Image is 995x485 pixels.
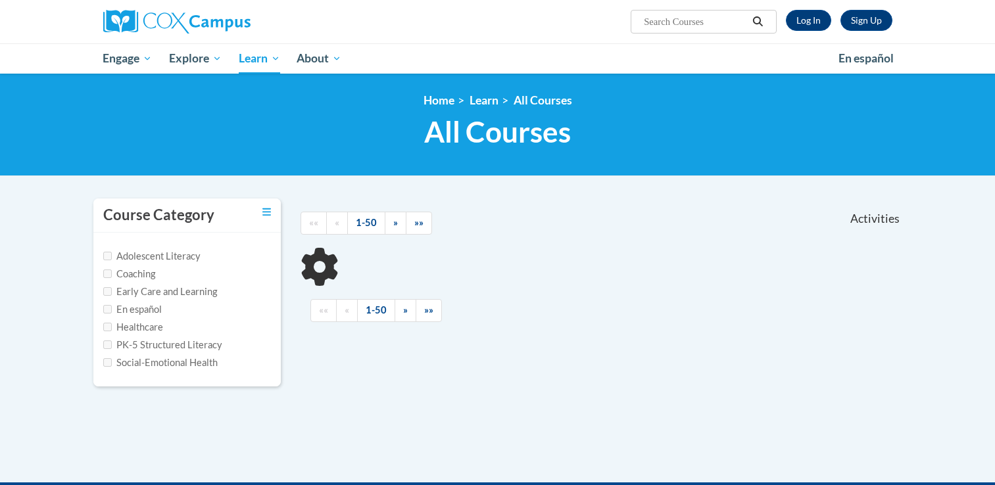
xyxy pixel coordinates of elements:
[310,299,337,322] a: Begining
[288,43,350,74] a: About
[169,51,222,66] span: Explore
[309,217,318,228] span: ««
[514,93,572,107] a: All Courses
[424,93,454,107] a: Home
[470,93,498,107] a: Learn
[319,304,328,315] span: ««
[84,43,912,74] div: Main menu
[347,212,385,235] a: 1-50
[95,43,161,74] a: Engage
[385,212,406,235] a: Next
[230,43,289,74] a: Learn
[160,43,230,74] a: Explore
[406,212,432,235] a: End
[424,114,571,149] span: All Courses
[239,51,280,66] span: Learn
[850,212,900,226] span: Activities
[345,304,349,315] span: «
[103,302,162,317] label: En español
[103,249,201,264] label: Adolescent Literacy
[357,299,395,322] a: 1-50
[103,340,112,349] input: Checkbox for Options
[103,338,222,352] label: PK-5 Structured Literacy
[103,252,112,260] input: Checkbox for Options
[103,320,163,335] label: Healthcare
[414,217,424,228] span: »»
[103,358,112,367] input: Checkbox for Options
[103,10,353,34] a: Cox Campus
[840,10,892,31] a: Register
[103,323,112,331] input: Checkbox for Options
[301,212,327,235] a: Begining
[395,299,416,322] a: Next
[103,356,218,370] label: Social-Emotional Health
[262,205,271,219] a: Toggle collapse
[643,14,748,30] input: Search Courses
[403,304,408,315] span: »
[103,51,152,66] span: Engage
[103,305,112,313] input: Checkbox for Options
[103,267,155,281] label: Coaching
[103,10,251,34] img: Cox Campus
[393,217,398,228] span: »
[297,51,341,66] span: About
[838,51,894,65] span: En español
[103,285,217,299] label: Early Care and Learning
[103,287,112,296] input: Checkbox for Options
[416,299,442,322] a: End
[336,299,358,322] a: Previous
[830,45,902,72] a: En español
[424,304,433,315] span: »»
[786,10,831,31] a: Log In
[748,14,767,30] button: Search
[326,212,348,235] a: Previous
[103,269,112,278] input: Checkbox for Options
[103,205,214,225] h3: Course Category
[335,217,339,228] span: «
